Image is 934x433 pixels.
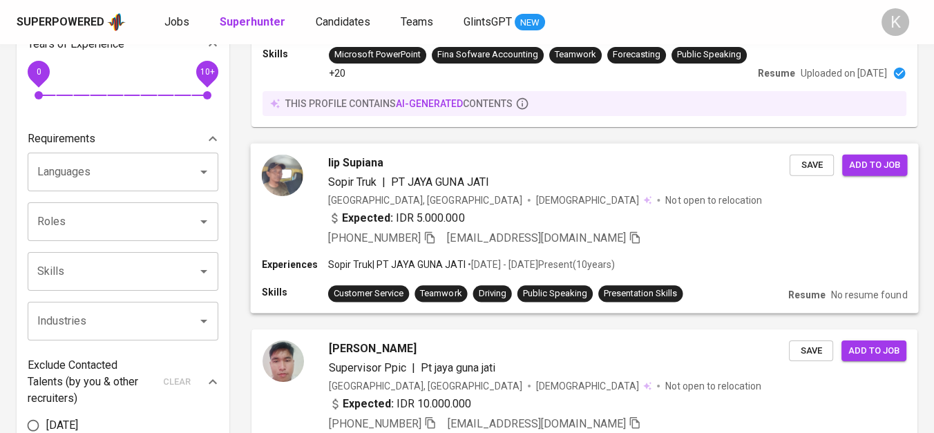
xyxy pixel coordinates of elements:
p: Skills [262,285,328,299]
span: [PERSON_NAME] [329,340,417,357]
p: Not open to relocation [665,193,761,206]
p: Skills [263,47,329,61]
p: Requirements [28,131,95,147]
button: Save [790,154,834,175]
span: [EMAIL_ADDRESS][DOMAIN_NAME] [448,417,626,430]
a: GlintsGPT NEW [464,14,545,31]
p: • [DATE] - [DATE] Present ( 10 years ) [465,258,615,271]
button: Add to job [842,154,907,175]
div: Teamwork [420,287,461,300]
span: Supervisor Ppic [329,361,406,374]
div: Public Speaking [677,48,741,61]
div: IDR 5.000.000 [328,210,465,227]
span: [PHONE_NUMBER] [328,231,421,244]
div: Forecasting [613,48,660,61]
span: Save [796,343,826,359]
button: Open [194,162,213,182]
span: Sopir Truk [328,175,377,188]
img: b367f826-5793-416d-b8e1-4ebe8f20bbda.jpg [262,154,303,195]
b: Superhunter [220,15,285,28]
span: Add to job [848,343,899,359]
span: [DEMOGRAPHIC_DATA] [536,193,641,206]
button: Open [194,262,213,281]
b: Expected: [343,396,394,412]
span: Candidates [316,15,370,28]
img: cfda8b48-ab2c-4817-9e34-66707fe18ec3.jpg [263,340,304,382]
button: Add to job [841,340,906,362]
button: Save [789,340,833,362]
span: [DEMOGRAPHIC_DATA] [536,379,641,393]
div: Teamwork [555,48,596,61]
span: | [382,173,385,190]
span: NEW [515,16,545,30]
p: Sopir Truk | PT JAYA GUNA JATI [328,258,466,271]
div: Requirements [28,125,218,153]
div: Microsoft PowerPoint [334,48,421,61]
div: Public Speaking [523,287,587,300]
p: Experiences [262,258,328,271]
span: Add to job [849,157,900,173]
div: [GEOGRAPHIC_DATA], [GEOGRAPHIC_DATA] [328,193,522,206]
p: No resume found [831,288,907,302]
p: Years of Experience [28,36,124,52]
span: [PHONE_NUMBER] [329,417,421,430]
p: +20 [329,66,345,80]
div: Exclude Contacted Talents (by you & other recruiters)clear [28,357,218,407]
p: this profile contains contents [285,97,513,110]
span: [EMAIL_ADDRESS][DOMAIN_NAME] [447,231,626,244]
b: Expected: [342,210,393,227]
span: | [412,360,415,376]
div: IDR 10.000.000 [329,396,471,412]
a: Superhunter [220,14,288,31]
p: Not open to relocation [665,379,761,393]
p: Uploaded on [DATE] [801,66,887,80]
span: AI-generated [396,98,463,109]
div: Superpowered [17,15,104,30]
div: K [881,8,909,36]
span: Teams [401,15,433,28]
span: Save [797,157,827,173]
button: Open [194,212,213,231]
span: 0 [36,67,41,77]
div: Years of Experience [28,30,218,58]
div: Presentation Skills [604,287,677,300]
p: Resume [788,288,826,302]
p: Exclude Contacted Talents (by you & other recruiters) [28,357,155,407]
div: Driving [479,287,506,300]
span: Iip Supiana [328,154,383,171]
button: Open [194,311,213,331]
span: GlintsGPT [464,15,512,28]
span: Pt jaya guna jati [421,361,495,374]
a: Jobs [164,14,192,31]
a: Superpoweredapp logo [17,12,126,32]
div: Fina Sofware Accounting [437,48,538,61]
a: Candidates [316,14,373,31]
div: [GEOGRAPHIC_DATA], [GEOGRAPHIC_DATA] [329,379,522,393]
a: Iip SupianaSopir Truk|PT JAYA GUNA JATI[GEOGRAPHIC_DATA], [GEOGRAPHIC_DATA][DEMOGRAPHIC_DATA] Not... [251,144,917,313]
div: Customer Service [334,287,403,300]
a: Teams [401,14,436,31]
img: app logo [107,12,126,32]
span: 10+ [200,67,214,77]
p: Resume [758,66,795,80]
span: Jobs [164,15,189,28]
span: PT JAYA GUNA JATI [391,175,488,188]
